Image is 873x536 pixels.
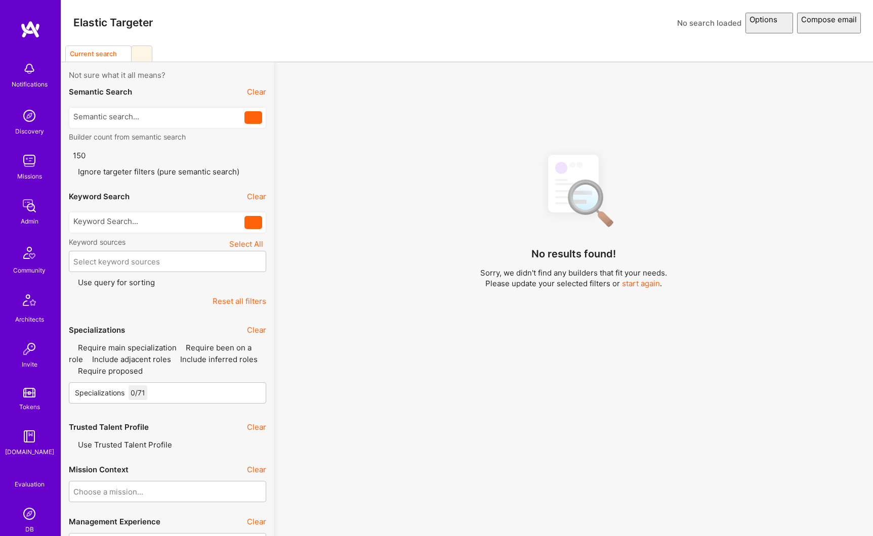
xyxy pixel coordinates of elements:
[5,446,54,457] div: [DOMAIN_NAME]
[247,191,266,202] button: Clear
[254,489,259,494] i: icon Chevron
[25,524,34,534] div: DB
[69,237,126,247] label: Keyword sources
[129,385,147,400] div: 0 / 71
[26,471,33,479] i: icon SelectionTeam
[797,13,861,33] button: Compose email
[745,13,793,33] button: Options
[247,86,266,97] button: Clear
[15,314,44,325] div: Architects
[119,50,127,58] i: icon Copy
[17,241,41,265] img: Community
[69,191,130,202] div: Keyword Search
[247,325,266,335] button: Clear
[15,479,45,489] div: Evaluation
[530,146,616,234] img: No Results
[213,296,266,306] button: Reset all filters
[19,401,40,412] div: Tokens
[69,343,252,364] span: Require been on a role
[92,354,171,364] span: Include adjacent roles
[250,114,257,121] i: icon Search
[247,422,266,432] button: Clear
[247,516,266,527] button: Clear
[19,59,39,79] img: bell
[17,171,42,182] div: Missions
[17,290,41,314] img: Architects
[12,79,48,90] div: Notifications
[19,196,39,216] img: admin teamwork
[480,278,667,289] p: Please update your selected filters or .
[22,359,37,370] div: Invite
[69,464,129,475] div: Mission Context
[13,265,46,276] div: Community
[69,422,149,432] div: Trusted Talent Profile
[69,132,266,142] label: Builder count from semantic search
[69,325,125,335] div: Specializations
[259,72,266,79] i: icon Info
[677,18,741,28] div: No search loaded
[78,278,155,287] span: Use query for sorting
[781,16,789,24] i: icon ArrowDownBlack
[19,151,39,171] img: teamwork
[19,426,39,446] img: guide book
[19,504,39,524] img: Admin Search
[15,126,44,137] div: Discovery
[254,390,259,395] i: icon Chevron
[226,237,266,251] button: Select All
[78,167,239,176] span: Ignore targeter filters (pure semantic search)
[21,216,38,227] div: Admin
[622,278,660,289] button: start again
[69,70,165,80] span: Not sure what it all means?
[247,464,266,475] button: Clear
[139,51,145,57] i: icon Plus
[19,106,39,126] img: discovery
[531,248,616,260] h4: No results found!
[73,16,153,29] h3: Elastic Targeter
[250,219,257,227] i: icon Search
[254,259,259,264] i: icon Chevron
[69,516,160,527] div: Management Experience
[69,86,132,97] div: Semantic Search
[73,256,160,266] div: Select keyword sources
[70,50,117,58] div: Current search
[75,387,124,398] div: Specializations
[20,20,40,38] img: logo
[78,343,177,352] span: Require main specialization
[78,440,172,450] span: Use Trusted Talent Profile
[19,339,39,359] img: Invite
[23,388,35,397] img: tokens
[180,354,258,364] span: Include inferred roles
[73,486,143,497] div: Choose a mission...
[78,366,143,376] span: Require proposed
[480,267,667,278] p: Sorry, we didn't find any builders that fit your needs.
